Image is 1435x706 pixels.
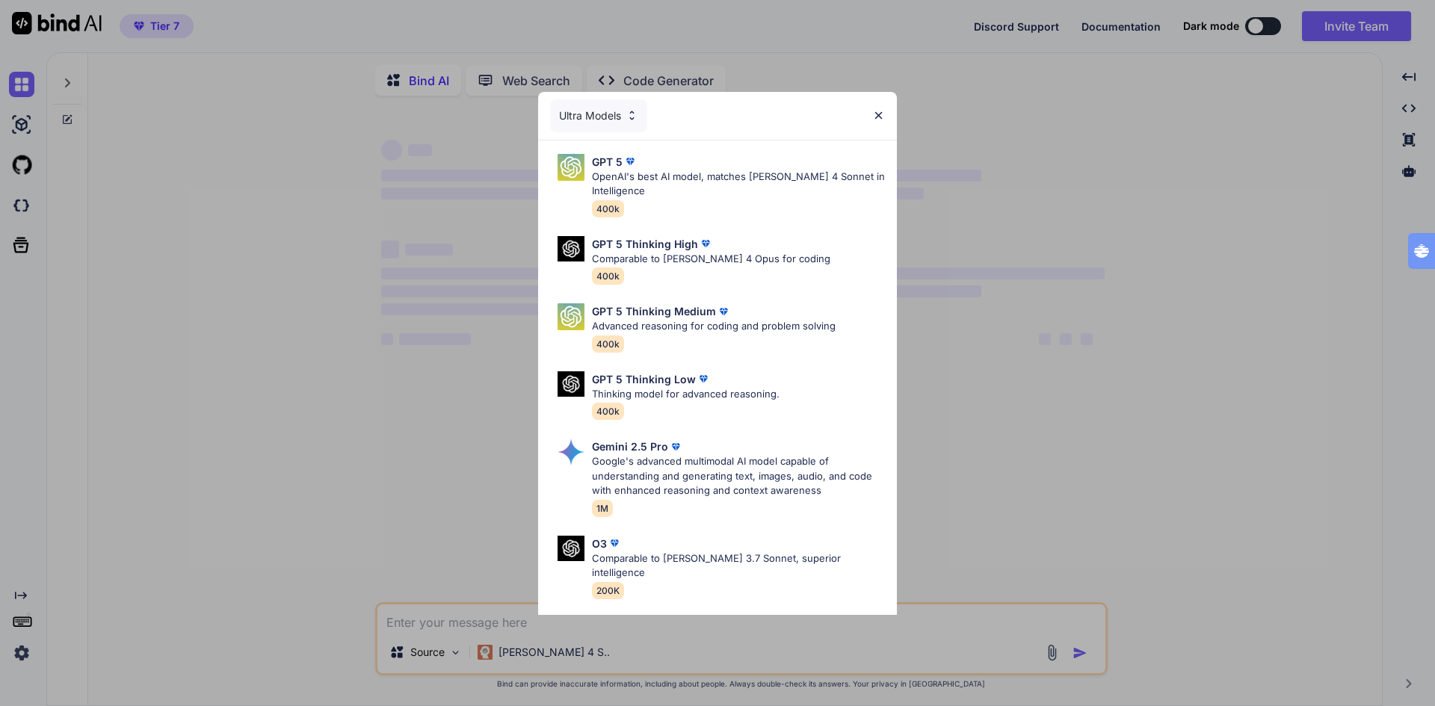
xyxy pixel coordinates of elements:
[592,387,780,402] p: Thinking model for advanced reasoning.
[592,200,624,217] span: 400k
[558,439,584,465] img: Pick Models
[592,536,607,551] p: O3
[558,303,584,330] img: Pick Models
[626,109,638,122] img: Pick Models
[592,319,836,334] p: Advanced reasoning for coding and problem solving
[592,500,613,517] span: 1M
[558,236,584,262] img: Pick Models
[623,154,638,169] img: premium
[592,154,623,170] p: GPT 5
[716,304,731,319] img: premium
[592,439,668,454] p: Gemini 2.5 Pro
[696,371,711,386] img: premium
[592,335,624,353] span: 400k
[592,267,624,285] span: 400k
[558,154,584,181] img: Pick Models
[592,170,885,199] p: OpenAI's best AI model, matches [PERSON_NAME] 4 Sonnet in Intelligence
[550,99,647,132] div: Ultra Models
[592,582,624,599] span: 200K
[592,403,624,420] span: 400k
[592,551,885,580] p: Comparable to [PERSON_NAME] 3.7 Sonnet, superior intelligence
[668,439,683,454] img: premium
[872,109,885,122] img: close
[592,236,698,252] p: GPT 5 Thinking High
[592,303,716,319] p: GPT 5 Thinking Medium
[607,536,622,551] img: premium
[558,371,584,397] img: Pick Models
[592,252,830,267] p: Comparable to [PERSON_NAME] 4 Opus for coding
[558,536,584,562] img: Pick Models
[592,371,696,387] p: GPT 5 Thinking Low
[592,454,885,498] p: Google's advanced multimodal AI model capable of understanding and generating text, images, audio...
[698,236,713,251] img: premium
